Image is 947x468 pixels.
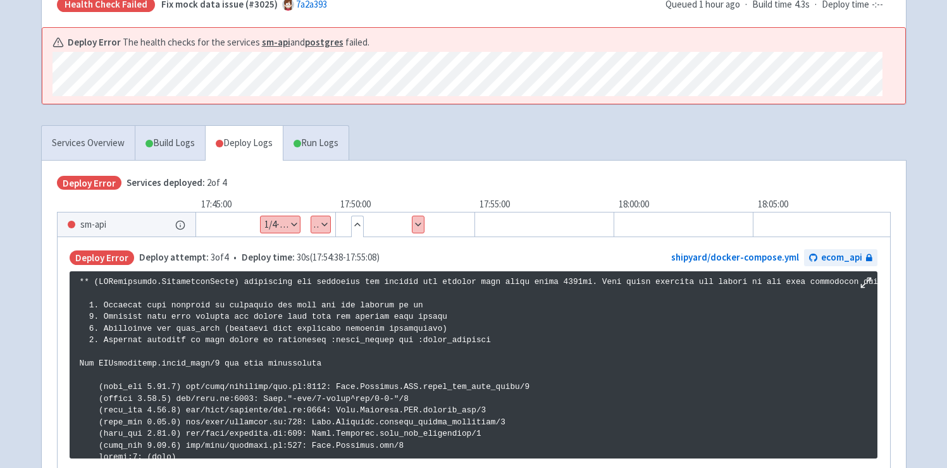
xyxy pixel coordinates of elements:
div: 17:50:00 [335,197,474,212]
div: 18:00:00 [614,197,753,212]
span: 30s ( 17:54:38 - 17:55:08 ) [242,250,380,265]
span: ecom_api [821,250,862,265]
a: Run Logs [283,126,349,161]
a: Build Logs [135,126,205,161]
span: 3 of 4 [139,250,228,265]
span: • [139,250,380,265]
span: Deploy Error [70,250,134,265]
span: Deploy Error [57,176,121,190]
div: 17:45:00 [196,197,335,212]
a: Services Overview [42,126,135,161]
a: postgres [305,36,344,48]
span: Deploy time: [242,251,295,263]
a: ecom_api [804,249,877,266]
a: sm-api [262,36,290,48]
div: 18:05:00 [753,197,892,212]
button: Maximize log window [860,276,872,289]
a: shipyard/docker-compose.yml [671,251,799,263]
span: Services deployed: [127,176,205,188]
a: Deploy Logs [205,126,283,161]
div: 17:55:00 [474,197,614,212]
span: sm-api [80,218,106,232]
span: The health checks for the services and failed. [123,35,369,50]
b: Deploy Error [68,35,121,50]
span: Deploy attempt: [139,251,209,263]
span: 2 of 4 [127,176,226,190]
